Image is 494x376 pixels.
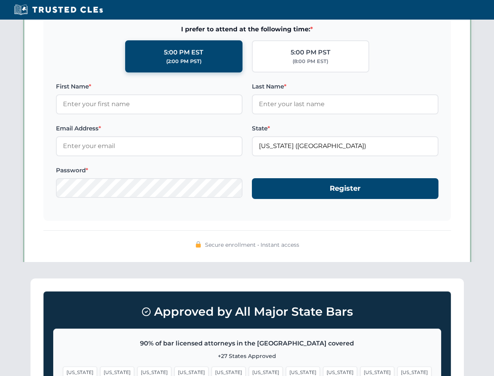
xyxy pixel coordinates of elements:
[252,82,438,91] label: Last Name
[164,47,203,58] div: 5:00 PM EST
[56,124,243,133] label: Email Address
[56,82,243,91] label: First Name
[291,47,331,58] div: 5:00 PM PST
[252,94,438,114] input: Enter your last name
[205,240,299,249] span: Secure enrollment • Instant access
[252,124,438,133] label: State
[293,58,328,65] div: (8:00 PM EST)
[166,58,201,65] div: (2:00 PM PST)
[63,338,431,349] p: 90% of bar licensed attorneys in the [GEOGRAPHIC_DATA] covered
[56,24,438,34] span: I prefer to attend at the following time:
[195,241,201,248] img: 🔒
[53,301,441,322] h3: Approved by All Major State Bars
[252,136,438,156] input: Florida (FL)
[12,4,105,16] img: Trusted CLEs
[56,136,243,156] input: Enter your email
[63,352,431,360] p: +27 States Approved
[56,166,243,175] label: Password
[252,178,438,199] button: Register
[56,94,243,114] input: Enter your first name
